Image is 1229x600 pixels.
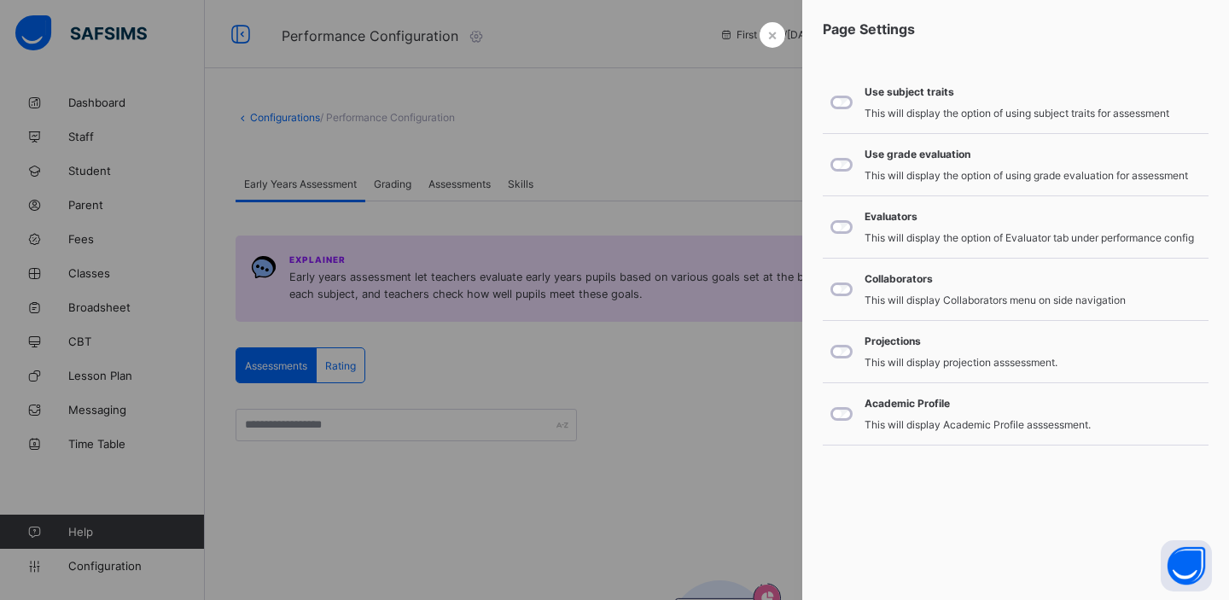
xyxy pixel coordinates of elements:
span: Collaborators [865,272,933,285]
span: This will display Collaborators menu on side navigation [865,294,1126,306]
span: Academic Profile [865,397,950,410]
span: This will display the option of Evaluator tab under performance config [865,231,1194,244]
span: This will display projection asssessment. [865,356,1057,369]
span: Use subject traits [865,85,954,98]
span: This will display the option of using subject traits for assessment [865,107,1169,119]
span: × [767,26,778,44]
span: Use grade evaluation [865,148,970,160]
span: Page Settings [823,20,1209,38]
button: Open asap [1161,540,1212,591]
span: This will display the option of using grade evaluation for assessment [865,169,1188,182]
span: This will display Academic Profile asssessment. [865,418,1091,431]
span: Projections [865,335,921,347]
span: Evaluators [865,210,917,223]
